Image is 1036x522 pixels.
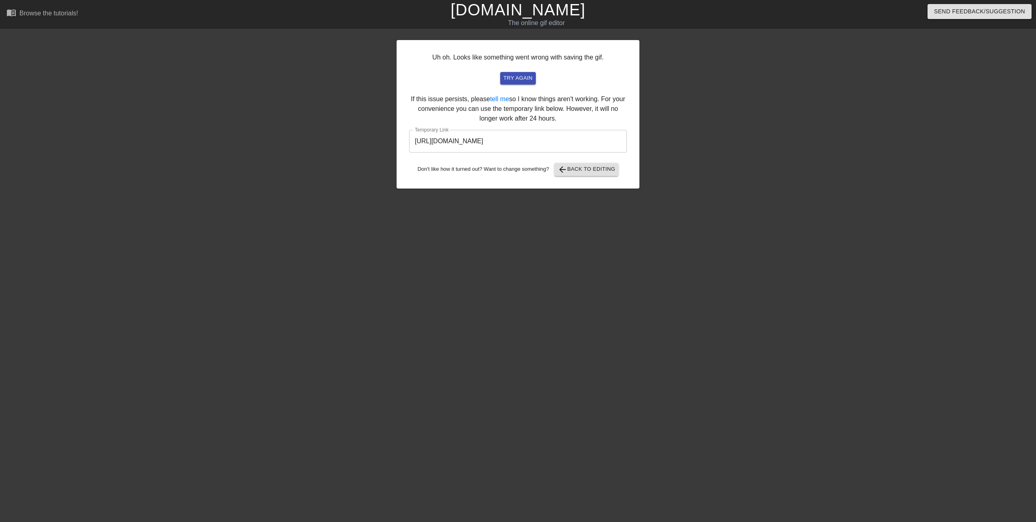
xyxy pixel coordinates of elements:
div: The online gif editor [349,18,723,28]
span: arrow_back [558,165,567,174]
div: Browse the tutorials! [19,10,78,17]
div: Uh oh. Looks like something went wrong with saving the gif. If this issue persists, please so I k... [397,40,639,189]
span: Back to Editing [558,165,616,174]
button: Back to Editing [554,163,619,176]
input: bare [409,130,627,153]
span: Send Feedback/Suggestion [934,6,1025,17]
button: Send Feedback/Suggestion [928,4,1032,19]
a: tell me [490,95,509,102]
a: Browse the tutorials! [6,8,78,20]
button: try again [500,72,536,85]
a: [DOMAIN_NAME] [450,1,585,19]
span: try again [503,74,533,83]
div: Don't like how it turned out? Want to change something? [409,163,627,176]
span: menu_book [6,8,16,17]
